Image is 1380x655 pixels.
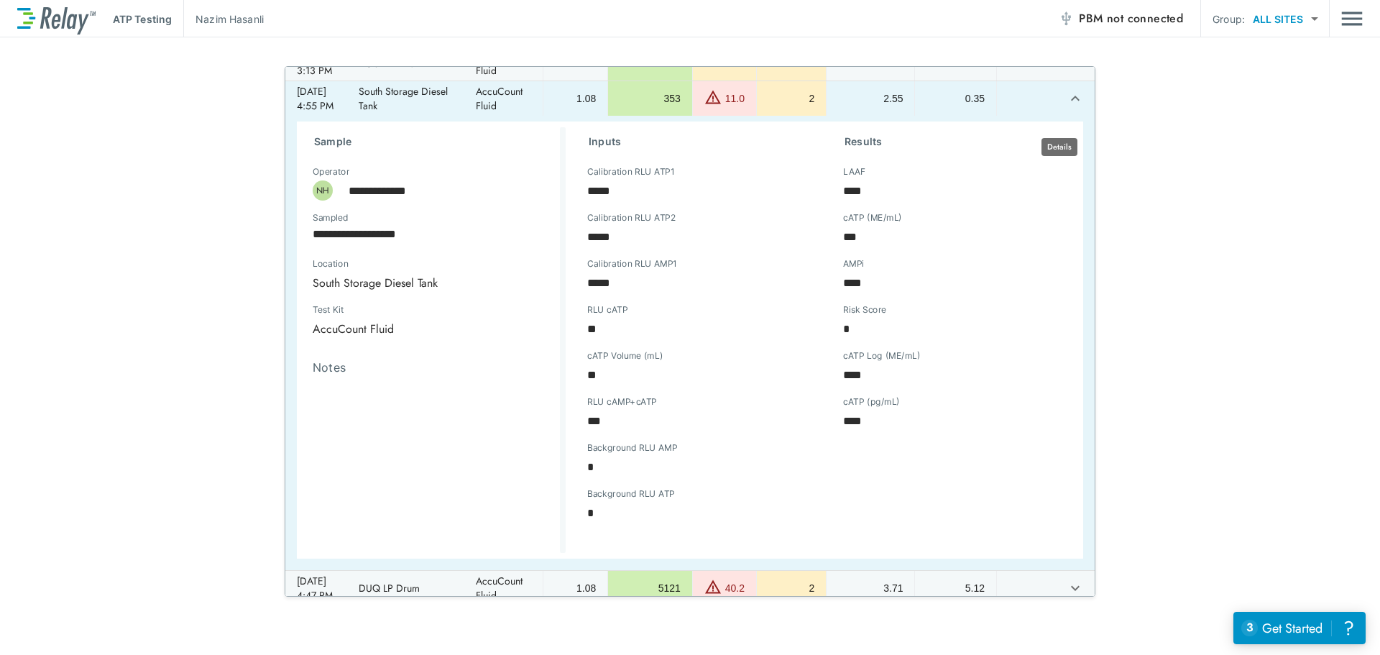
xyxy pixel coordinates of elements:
[926,91,984,106] div: 0.35
[1059,12,1073,26] img: Offline Icon
[704,88,722,106] img: Warning
[838,581,903,595] div: 3.71
[1233,612,1366,644] iframe: Resource center
[768,581,814,595] div: 2
[303,314,448,343] div: AccuCount Fluid
[843,213,902,223] label: cATP (ME/mL)
[297,574,336,603] div: [DATE] 4:47 PM
[297,84,336,113] div: [DATE] 4:55 PM
[843,305,886,315] label: Risk Score
[1213,12,1245,27] p: Group:
[555,581,596,595] div: 1.08
[587,443,677,453] label: Background RLU AMP
[17,4,96,35] img: LuminUltra Relay
[347,81,464,116] td: South Storage Diesel Tank
[620,581,680,595] div: 5121
[843,167,865,177] label: LAAF
[587,397,657,407] label: RLU cAMP+cATP
[314,133,560,150] h3: Sample
[768,91,814,106] div: 2
[1107,10,1183,27] span: not connected
[1041,138,1077,156] div: Details
[845,133,1066,150] h3: Results
[303,268,546,297] div: South Storage Diesel Tank
[1341,5,1363,32] button: Main menu
[555,91,596,106] div: 1.08
[464,81,543,116] td: AccuCount Fluid
[587,351,663,361] label: cATP Volume (mL)
[303,219,535,248] input: Choose date, selected date is Jul 20, 2025
[1079,9,1183,29] span: PBM
[587,305,627,315] label: RLU cATP
[1053,4,1189,33] button: PBM not connected
[843,351,920,361] label: cATP Log (ME/mL)
[589,133,810,150] h3: Inputs
[587,489,675,499] label: Background RLU ATP
[313,180,333,201] div: NH
[926,581,984,595] div: 5.12
[464,571,543,605] td: AccuCount Fluid
[843,397,900,407] label: cATP (pg/mL)
[347,571,464,605] td: DUQ LP Drum
[725,91,745,106] div: 11.0
[620,91,680,106] div: 353
[313,213,349,223] label: Sampled
[195,12,264,27] p: Nazim Hasanli
[313,167,349,177] label: Operator
[1063,576,1087,600] button: expand row
[1063,86,1087,111] button: expand row
[313,259,495,269] label: Location
[725,581,745,595] div: 40.2
[704,578,722,595] img: Warning
[113,12,172,27] p: ATP Testing
[838,91,903,106] div: 2.55
[843,259,864,269] label: AMPi
[587,259,677,269] label: Calibration RLU AMP1
[1341,5,1363,32] img: Drawer Icon
[587,213,676,223] label: Calibration RLU ATP2
[587,167,674,177] label: Calibration RLU ATP1
[313,305,422,315] label: Test Kit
